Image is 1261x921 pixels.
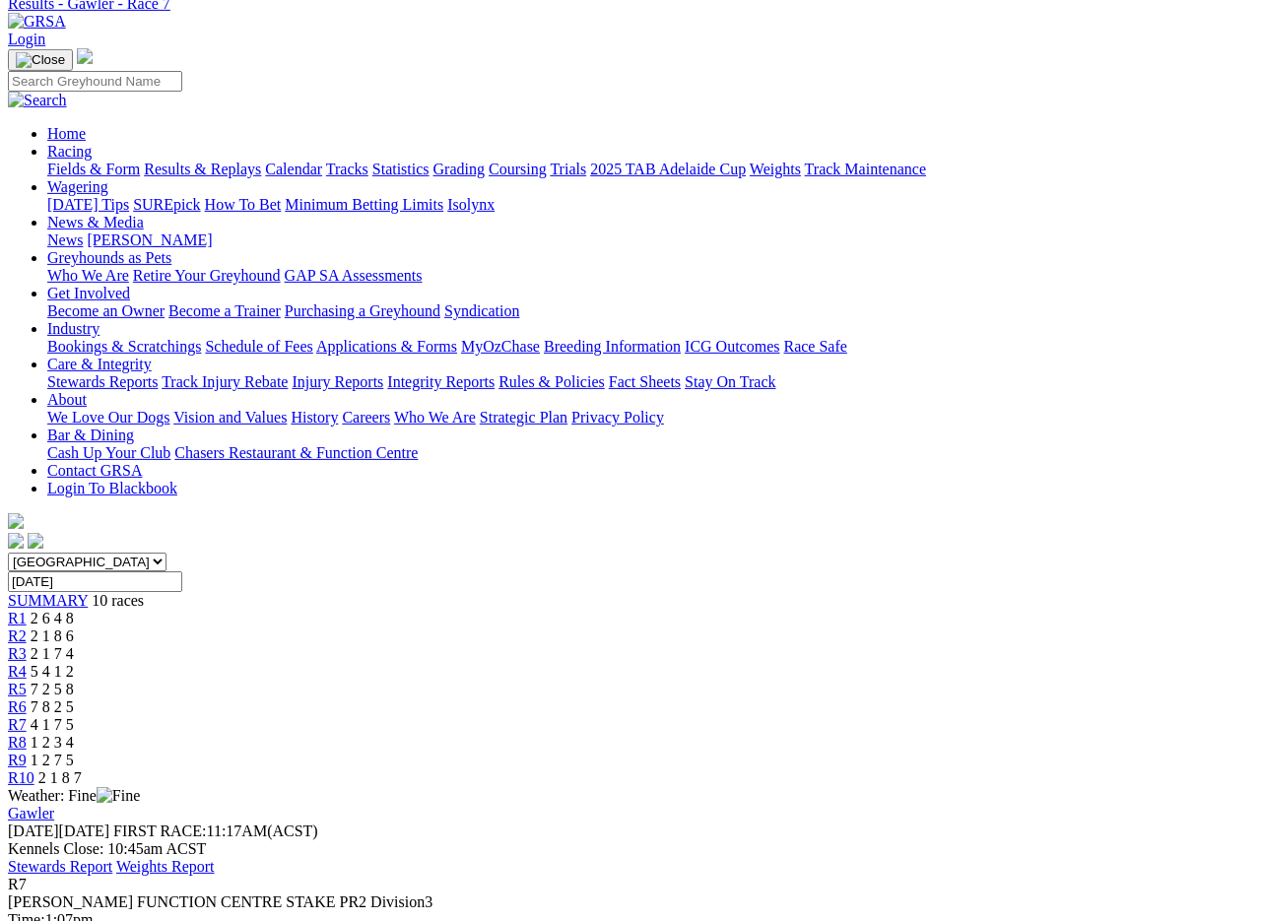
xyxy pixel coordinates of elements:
span: R7 [8,876,27,892]
a: Careers [342,409,390,426]
a: [DATE] Tips [47,196,129,213]
div: Industry [47,338,1253,356]
span: 7 2 5 8 [31,681,74,697]
span: R4 [8,663,27,680]
a: Vision and Values [173,409,287,426]
div: Care & Integrity [47,373,1253,391]
span: 5 4 1 2 [31,663,74,680]
a: Trials [550,161,586,177]
a: Tracks [326,161,368,177]
a: R1 [8,610,27,626]
img: Fine [97,787,140,805]
a: Stewards Reports [47,373,158,390]
span: [DATE] [8,822,59,839]
a: Wagering [47,178,108,195]
img: facebook.svg [8,533,24,549]
span: R9 [8,752,27,768]
a: Track Maintenance [805,161,926,177]
div: Wagering [47,196,1253,214]
a: R8 [8,734,27,751]
div: [PERSON_NAME] FUNCTION CENTRE STAKE PR2 Division3 [8,893,1253,911]
div: Greyhounds as Pets [47,267,1253,285]
span: [DATE] [8,822,109,839]
a: Injury Reports [292,373,383,390]
div: Bar & Dining [47,444,1253,462]
a: R6 [8,698,27,715]
a: R2 [8,627,27,644]
a: Stewards Report [8,858,112,875]
a: History [291,409,338,426]
input: Select date [8,571,182,592]
img: logo-grsa-white.png [77,48,93,64]
span: 11:17AM(ACST) [113,822,318,839]
a: Fields & Form [47,161,140,177]
a: Login [8,31,45,47]
div: About [47,409,1253,427]
a: MyOzChase [461,338,540,355]
span: 10 races [92,592,144,609]
a: Grading [433,161,485,177]
a: 2025 TAB Adelaide Cup [590,161,746,177]
a: Schedule of Fees [205,338,312,355]
span: 1 2 3 4 [31,734,74,751]
a: R7 [8,716,27,733]
a: R5 [8,681,27,697]
a: Who We Are [47,267,129,284]
a: Login To Blackbook [47,480,177,496]
span: 7 8 2 5 [31,698,74,715]
a: Results & Replays [144,161,261,177]
a: Retire Your Greyhound [133,267,281,284]
a: How To Bet [205,196,282,213]
span: 4 1 7 5 [31,716,74,733]
a: SUREpick [133,196,200,213]
img: GRSA [8,13,66,31]
a: Coursing [489,161,547,177]
a: Who We Are [394,409,476,426]
a: Bar & Dining [47,427,134,443]
span: 2 1 8 7 [38,769,82,786]
a: R3 [8,645,27,662]
a: Statistics [372,161,430,177]
a: Syndication [444,302,519,319]
a: Minimum Betting Limits [285,196,443,213]
a: [PERSON_NAME] [87,231,212,248]
a: Gawler [8,805,54,822]
input: Search [8,71,182,92]
a: News [47,231,83,248]
div: Racing [47,161,1253,178]
a: Rules & Policies [498,373,605,390]
a: Strategic Plan [480,409,567,426]
a: GAP SA Assessments [285,267,423,284]
a: Weights Report [116,858,215,875]
a: Industry [47,320,100,337]
a: Privacy Policy [571,409,664,426]
a: Purchasing a Greyhound [285,302,440,319]
span: 1 2 7 5 [31,752,74,768]
a: Become a Trainer [168,302,281,319]
a: Home [47,125,86,142]
div: Get Involved [47,302,1253,320]
a: SUMMARY [8,592,88,609]
a: Fact Sheets [609,373,681,390]
a: Stay On Track [685,373,775,390]
div: Kennels Close: 10:45am ACST [8,840,1253,858]
a: Bookings & Scratchings [47,338,201,355]
a: R10 [8,769,34,786]
a: Calendar [265,161,322,177]
a: Chasers Restaurant & Function Centre [174,444,418,461]
span: Weather: Fine [8,787,140,804]
a: About [47,391,87,408]
a: Isolynx [447,196,495,213]
a: Race Safe [783,338,846,355]
a: ICG Outcomes [685,338,779,355]
span: 2 6 4 8 [31,610,74,626]
a: Breeding Information [544,338,681,355]
span: FIRST RACE: [113,822,206,839]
